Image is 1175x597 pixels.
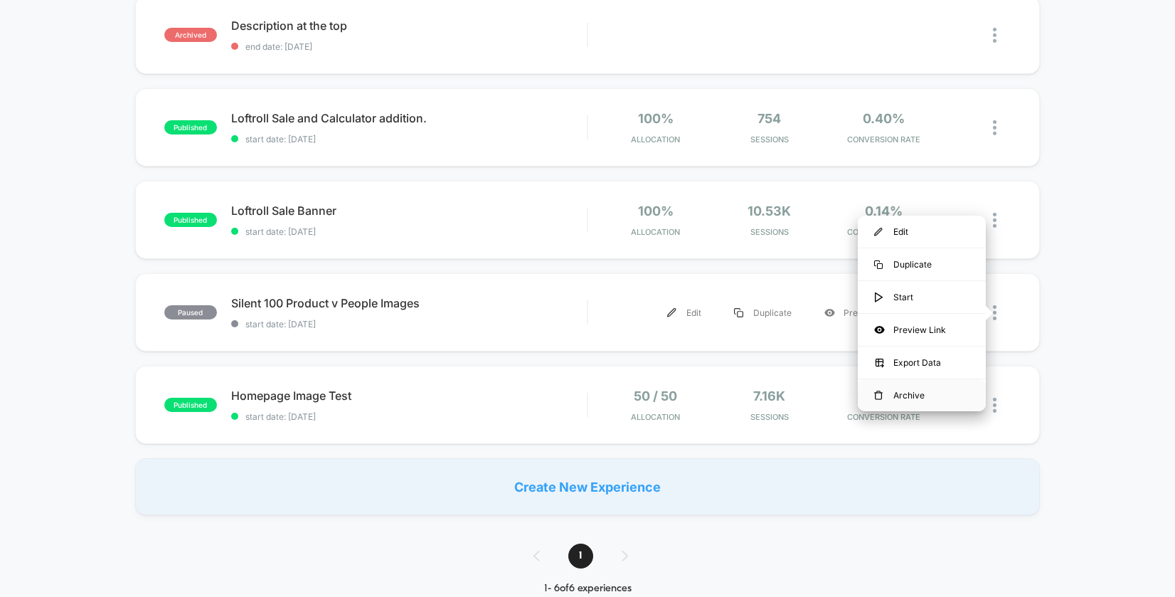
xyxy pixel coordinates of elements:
span: 754 [757,111,781,126]
img: menu [874,391,883,401]
div: Preview [808,297,893,329]
div: Export Data [858,347,986,379]
div: Edit [858,216,986,248]
span: 0.40% [863,111,905,126]
span: published [164,213,217,227]
div: Archive [858,379,986,411]
span: Allocation [631,412,680,422]
img: close [993,398,996,413]
img: close [993,120,996,135]
span: Loftroll Sale Banner [231,204,587,218]
span: 7.16k [753,389,785,403]
span: Sessions [716,227,823,237]
span: start date: [DATE] [231,411,587,422]
span: start date: [DATE] [231,319,587,329]
span: CONVERSION RATE [830,134,937,144]
span: CONVERSION RATE [830,227,937,237]
span: Allocation [631,227,680,237]
span: Silent 100 Product v People Images [231,296,587,310]
div: Edit [651,297,718,329]
span: 10.53k [748,204,791,218]
span: CONVERSION RATE [830,412,937,422]
img: close [993,28,996,43]
span: paused [164,305,217,319]
span: 100% [638,111,674,126]
span: Homepage Image Test [231,389,587,403]
div: Start [858,281,986,313]
span: end date: [DATE] [231,41,587,52]
span: Description at the top [231,19,587,33]
div: Duplicate [718,297,808,329]
img: menu [874,228,883,236]
div: 1 - 6 of 6 experiences [519,583,656,595]
span: Loftroll Sale and Calculator addition. [231,111,587,125]
div: Preview Link [858,314,986,346]
span: published [164,398,217,412]
span: 1 [568,544,593,569]
span: start date: [DATE] [231,226,587,237]
span: start date: [DATE] [231,134,587,144]
span: archived [164,28,217,42]
span: Allocation [631,134,680,144]
img: menu [734,308,743,317]
span: Sessions [716,134,823,144]
div: Create New Experience [135,458,1040,515]
img: menu [874,292,883,302]
span: Sessions [716,412,823,422]
img: menu [874,260,883,269]
span: 50 / 50 [634,389,677,403]
span: 100% [638,204,674,218]
div: Duplicate [858,248,986,280]
img: close [993,213,996,228]
span: published [164,120,217,134]
img: close [993,305,996,320]
span: 0.14% [865,204,903,218]
img: menu [667,308,676,317]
